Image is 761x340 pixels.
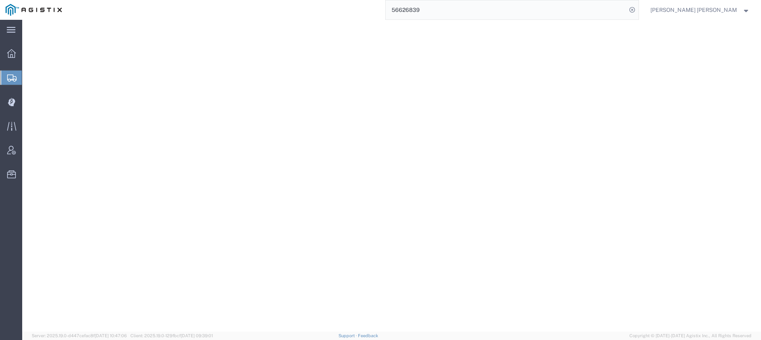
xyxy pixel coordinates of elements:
span: Kayte Bray Dogali [650,6,737,14]
span: Client: 2025.19.0-129fbcf [130,333,213,338]
span: [DATE] 10:47:06 [95,333,127,338]
span: Server: 2025.19.0-d447cefac8f [32,333,127,338]
iframe: FS Legacy Container [22,20,761,332]
span: Copyright © [DATE]-[DATE] Agistix Inc., All Rights Reserved [629,332,751,339]
a: Support [338,333,358,338]
img: logo [6,4,62,16]
input: Search for shipment number, reference number [386,0,627,19]
a: Feedback [358,333,378,338]
span: [DATE] 09:39:01 [181,333,213,338]
button: [PERSON_NAME] [PERSON_NAME] [650,5,750,15]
